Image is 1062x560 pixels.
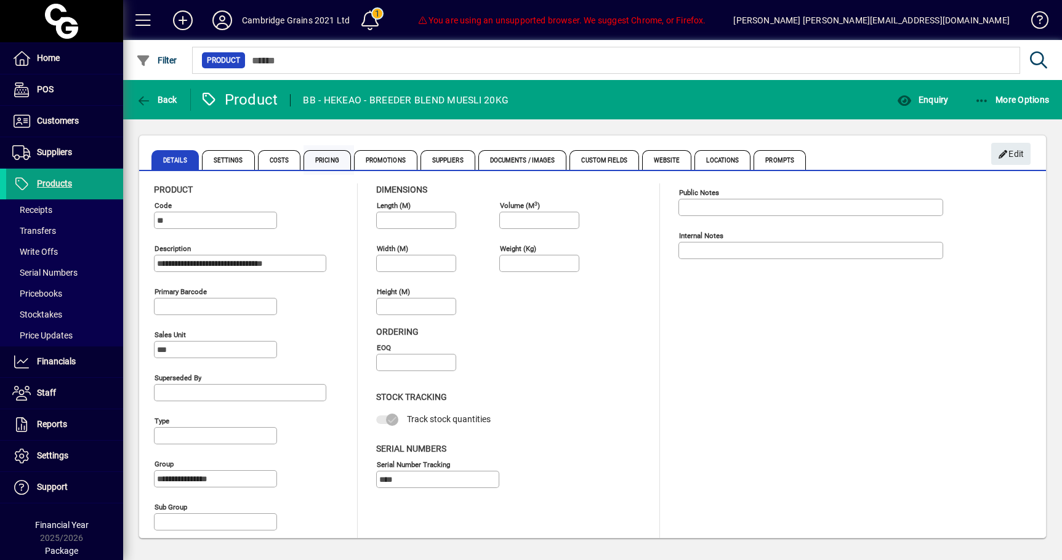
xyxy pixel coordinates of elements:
span: Track stock quantities [407,414,491,424]
sup: 3 [534,200,537,206]
span: Locations [694,150,750,170]
a: Transfers [6,220,123,241]
div: BB - HEKEAO - BREEDER BLEND MUESLI 20KG [303,90,509,110]
mat-label: Primary barcode [155,287,207,296]
mat-label: Description [155,244,191,253]
span: Enquiry [897,95,948,105]
span: Documents / Images [478,150,567,170]
mat-label: Length (m) [377,201,411,210]
div: Product [200,90,278,110]
span: Promotions [354,150,417,170]
span: Serial Numbers [376,444,446,454]
a: Customers [6,106,123,137]
mat-label: Type [155,417,169,425]
a: POS [6,74,123,105]
span: Stock Tracking [376,392,447,402]
span: Settings [202,150,255,170]
button: Back [133,89,180,111]
button: Edit [991,143,1031,165]
a: Stocktakes [6,304,123,325]
app-page-header-button: Back [123,89,191,111]
mat-label: Volume (m ) [500,201,540,210]
span: Prompts [754,150,806,170]
span: Pricing [304,150,351,170]
span: Ordering [376,327,419,337]
button: Add [163,9,203,31]
span: Package [45,546,78,556]
mat-label: Sub group [155,503,187,511]
a: Suppliers [6,137,123,168]
span: Back [136,95,177,105]
span: Support [37,482,68,492]
span: You are using an unsupported browser. We suggest Chrome, or Firefox. [417,15,706,25]
mat-label: Public Notes [679,188,719,197]
mat-label: Serial Number tracking [377,460,450,468]
mat-label: Height (m) [377,287,410,296]
span: Price Updates [12,330,73,340]
div: Cambridge Grains 2021 Ltd [242,10,350,30]
span: Filter [136,55,177,65]
span: Serial Numbers [12,268,78,278]
span: Product [154,185,193,194]
span: Write Offs [12,247,58,257]
mat-label: Weight (Kg) [500,244,536,253]
span: Custom Fields [569,150,638,170]
span: POS [37,84,54,94]
mat-label: Superseded by [155,374,201,382]
a: Support [6,472,123,503]
a: Reports [6,409,123,440]
a: Price Updates [6,325,123,346]
a: Staff [6,378,123,409]
a: Settings [6,441,123,471]
span: Receipts [12,205,52,215]
button: Filter [133,49,180,71]
button: Enquiry [894,89,951,111]
mat-label: Group [155,460,174,468]
mat-label: Code [155,201,172,210]
mat-label: Internal Notes [679,231,723,240]
span: Staff [37,388,56,398]
a: Pricebooks [6,283,123,304]
span: Settings [37,450,68,460]
a: Receipts [6,199,123,220]
span: Transfers [12,226,56,236]
span: Details [151,150,199,170]
span: Dimensions [376,185,427,194]
button: More Options [971,89,1053,111]
mat-label: Width (m) [377,244,408,253]
div: [PERSON_NAME] [PERSON_NAME][EMAIL_ADDRESS][DOMAIN_NAME] [733,10,1010,30]
span: Suppliers [420,150,475,170]
mat-label: Sales unit [155,330,186,339]
span: Financials [37,356,76,366]
span: More Options [975,95,1050,105]
span: Product [207,54,240,66]
a: Financials [6,346,123,377]
a: Write Offs [6,241,123,262]
span: Products [37,178,72,188]
span: Costs [258,150,301,170]
span: Home [37,53,60,63]
a: Serial Numbers [6,262,123,283]
span: Reports [37,419,67,429]
button: Profile [203,9,242,31]
span: Stocktakes [12,310,62,319]
span: Suppliers [37,147,72,157]
span: Website [642,150,692,170]
span: Financial Year [35,520,89,530]
span: Customers [37,116,79,126]
a: Knowledge Base [1022,2,1047,42]
mat-label: EOQ [377,343,391,352]
span: Pricebooks [12,289,62,298]
a: Home [6,43,123,74]
span: Edit [998,144,1024,164]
